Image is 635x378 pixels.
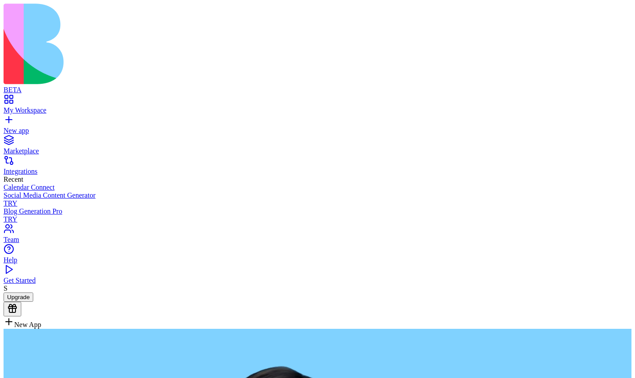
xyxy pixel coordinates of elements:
div: Blog Generation Pro [4,207,631,215]
span: Recent [4,175,23,183]
a: Blog Generation ProTRY [4,207,631,223]
div: TRY [4,215,631,223]
a: New app [4,119,631,135]
div: Integrations [4,168,631,175]
div: New app [4,127,631,135]
button: Upgrade [4,292,33,302]
a: Help [4,248,631,264]
div: Get Started [4,277,631,284]
a: Marketplace [4,139,631,155]
img: logo [4,4,360,84]
div: Team [4,236,631,244]
a: BETA [4,78,631,94]
a: Social Media Content GeneratorTRY [4,191,631,207]
div: Social Media Content Generator [4,191,631,199]
div: Help [4,256,631,264]
a: Calendar Connect [4,183,631,191]
a: Upgrade [4,293,33,300]
a: Integrations [4,160,631,175]
div: BETA [4,86,631,94]
div: My Workspace [4,106,631,114]
a: My Workspace [4,98,631,114]
span: S [4,284,8,292]
div: Marketplace [4,147,631,155]
a: Team [4,228,631,244]
a: Get Started [4,269,631,284]
span: New App [14,321,41,328]
div: TRY [4,199,631,207]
